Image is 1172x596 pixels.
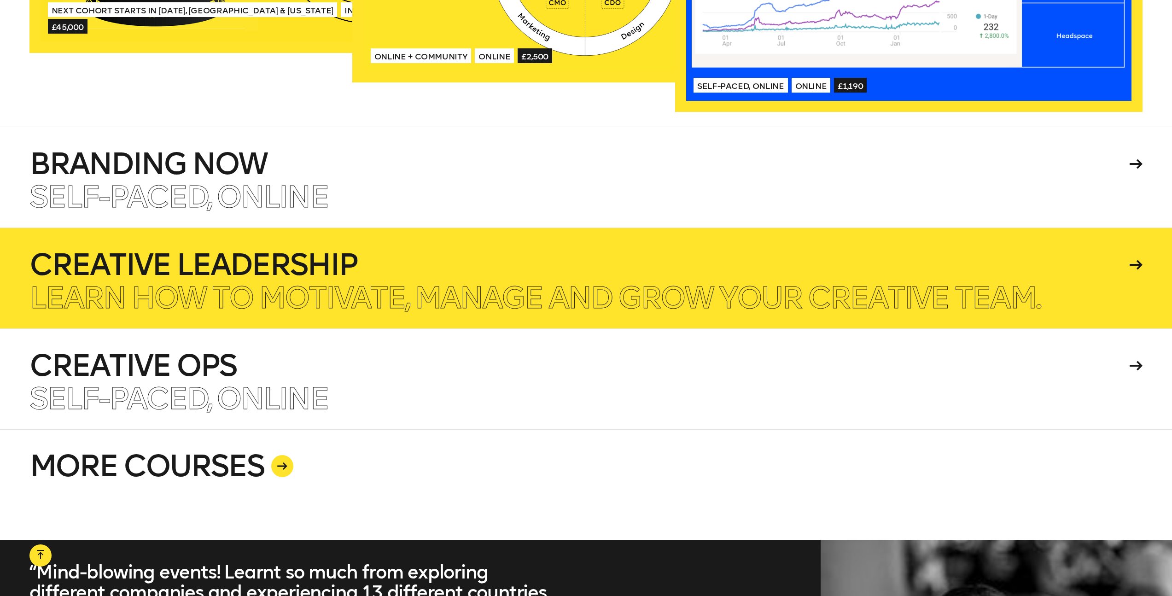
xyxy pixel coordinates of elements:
[341,2,449,17] span: In [GEOGRAPHIC_DATA]
[29,179,328,215] span: Self-paced, Online
[29,250,1127,280] h4: Creative Leadership
[371,48,472,63] span: Online + Community
[29,380,328,417] span: Self-paced, Online
[834,78,867,93] span: £1,190
[29,283,1040,313] p: Learn how to motivate, manage and grow your creative team.
[518,48,552,63] span: £2,500
[475,48,514,63] span: Online
[694,78,788,93] span: Self-paced, Online
[48,19,88,34] span: £45,000
[792,78,831,93] span: Online
[29,149,1127,179] h4: Branding Now
[29,351,1127,380] h4: Creative Ops
[29,429,1143,540] a: MORE COURSES
[48,2,337,17] span: Next Cohort Starts in [DATE], [GEOGRAPHIC_DATA] & [US_STATE]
